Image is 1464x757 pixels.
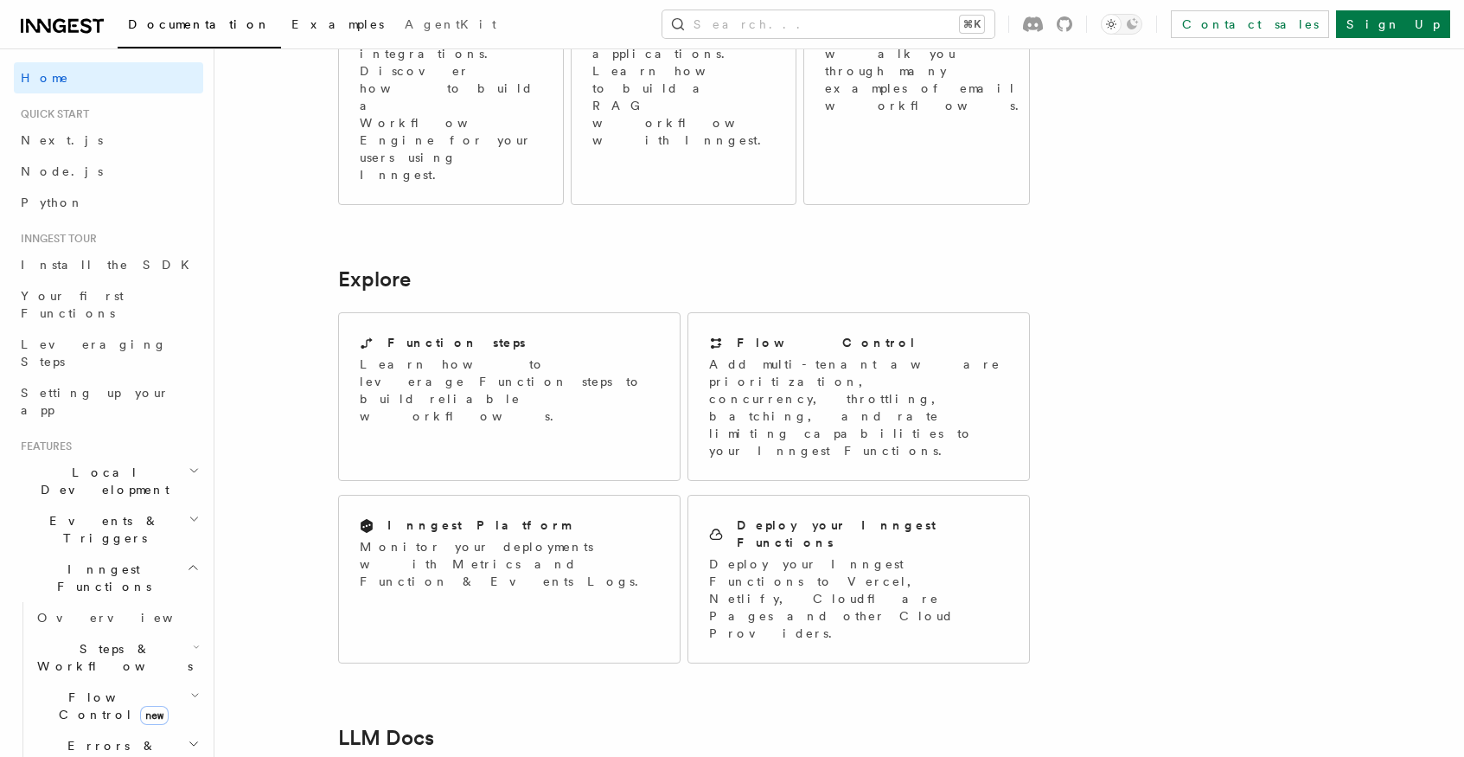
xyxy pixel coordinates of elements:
button: Events & Triggers [14,505,203,554]
a: Sign Up [1336,10,1450,38]
span: Steps & Workflows [30,640,193,675]
span: Local Development [14,464,189,498]
a: Deploy your Inngest FunctionsDeploy your Inngest Functions to Vercel, Netlify, Cloudflare Pages a... [687,495,1030,664]
a: Python [14,187,203,218]
span: Quick start [14,107,89,121]
a: LLM Docs [338,726,434,750]
span: Documentation [128,17,271,31]
span: Leveraging Steps [21,337,167,369]
button: Flow Controlnew [30,682,203,730]
h2: Flow Control [737,334,917,351]
a: Home [14,62,203,93]
h2: Function steps [387,334,526,351]
span: Install the SDK [21,258,200,272]
h2: Inngest Platform [387,516,571,534]
span: Flow Control [30,689,190,723]
span: Overview [37,611,215,625]
a: Next.js [14,125,203,156]
span: new [140,706,169,725]
a: Explore [338,267,411,292]
a: Documentation [118,5,281,48]
span: Inngest Functions [14,561,187,595]
span: Next.js [21,133,103,147]
a: Contact sales [1171,10,1329,38]
a: Leveraging Steps [14,329,203,377]
a: Flow ControlAdd multi-tenant aware prioritization, concurrency, throttling, batching, and rate li... [687,312,1030,481]
span: Setting up your app [21,386,169,417]
button: Search...⌘K [662,10,994,38]
h2: Deploy your Inngest Functions [737,516,1008,551]
button: Toggle dark mode [1101,14,1142,35]
button: Steps & Workflows [30,633,203,682]
a: Inngest PlatformMonitor your deployments with Metrics and Function & Events Logs. [338,495,681,664]
kbd: ⌘K [960,16,984,33]
span: Your first Functions [21,289,124,320]
a: Overview [30,602,203,633]
p: Add multi-tenant aware prioritization, concurrency, throttling, batching, and rate limiting capab... [709,356,1008,459]
span: Python [21,196,84,209]
p: Deploy your Inngest Functions to Vercel, Netlify, Cloudflare Pages and other Cloud Providers. [709,555,1008,642]
button: Local Development [14,457,203,505]
span: Examples [291,17,384,31]
a: Node.js [14,156,203,187]
a: Your first Functions [14,280,203,329]
span: Node.js [21,164,103,178]
a: Examples [281,5,394,47]
a: Setting up your app [14,377,203,426]
p: Learn how to leverage Function steps to build reliable workflows. [360,356,659,425]
span: Inngest tour [14,232,97,246]
a: Install the SDK [14,249,203,280]
span: Features [14,439,72,453]
span: Home [21,69,69,87]
span: AgentKit [405,17,496,31]
button: Inngest Functions [14,554,203,602]
a: AgentKit [394,5,507,47]
a: Function stepsLearn how to leverage Function steps to build reliable workflows. [338,312,681,481]
span: Events & Triggers [14,512,189,547]
p: Monitor your deployments with Metrics and Function & Events Logs. [360,538,659,590]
